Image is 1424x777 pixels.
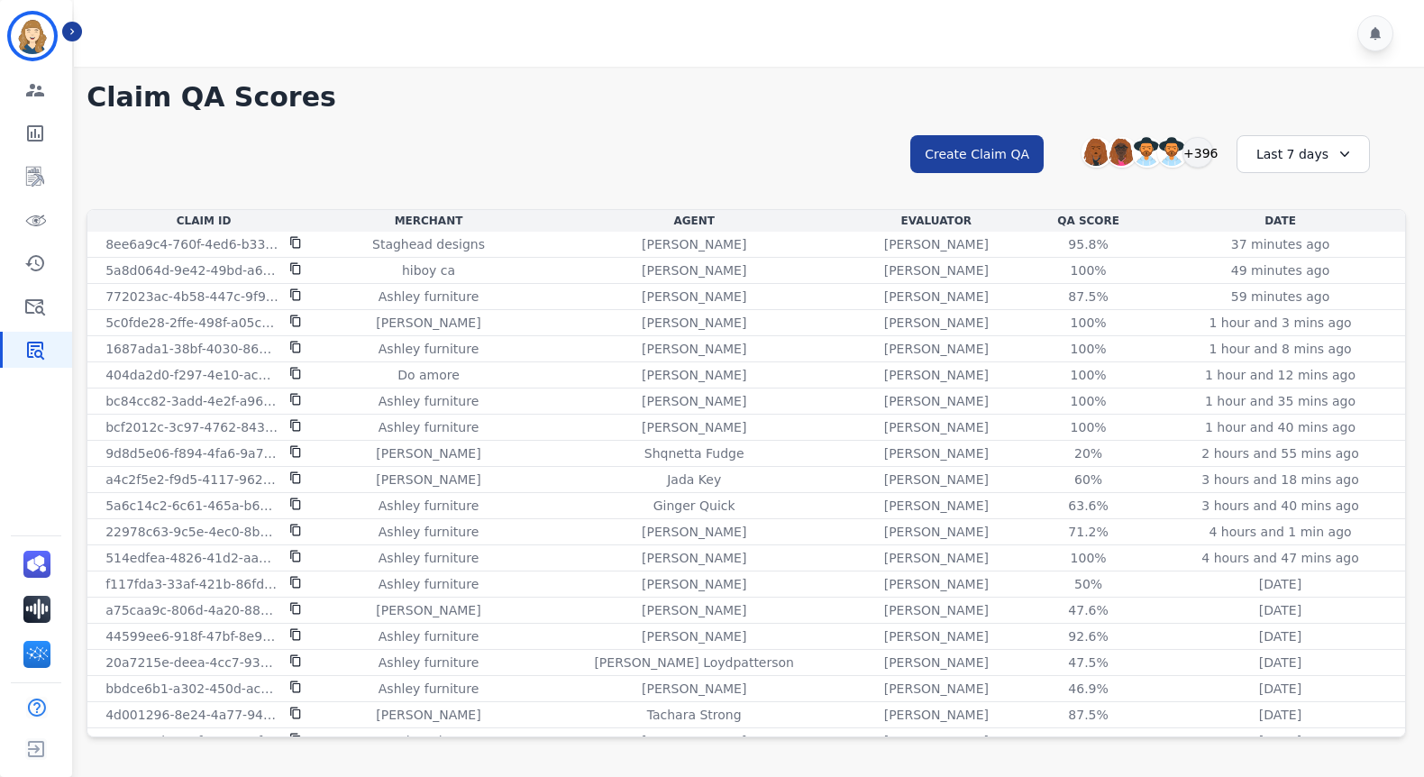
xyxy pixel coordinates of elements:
[1205,366,1356,384] p: 1 hour and 12 mins ago
[1259,680,1301,698] p: [DATE]
[884,549,989,567] p: [PERSON_NAME]
[642,680,746,698] p: [PERSON_NAME]
[884,497,989,515] p: [PERSON_NAME]
[642,314,746,332] p: [PERSON_NAME]
[884,471,989,489] p: [PERSON_NAME]
[642,288,746,306] p: [PERSON_NAME]
[379,575,479,593] p: Ashley furniture
[1048,575,1129,593] div: 50%
[884,261,989,279] p: [PERSON_NAME]
[105,732,278,750] p: 100329ab-51ef-453c-84f0-9dfacf1b16ac
[1259,706,1301,724] p: [DATE]
[379,680,479,698] p: Ashley furniture
[105,392,278,410] p: bc84cc82-3add-4e2f-a961-ec5d79400d8a
[1259,627,1301,645] p: [DATE]
[1231,235,1329,253] p: 37 minutes ago
[642,732,746,750] p: [PERSON_NAME]
[1201,497,1358,515] p: 3 hours and 40 mins ago
[372,235,485,253] p: Staghead designs
[642,627,746,645] p: [PERSON_NAME]
[884,444,989,462] p: [PERSON_NAME]
[105,680,278,698] p: bbdce6b1-a302-450d-aced-cfb241d809f4
[667,471,721,489] p: Jada Key
[1048,680,1129,698] div: 46.9%
[376,706,480,724] p: [PERSON_NAME]
[642,235,746,253] p: [PERSON_NAME]
[1231,261,1329,279] p: 49 minutes ago
[379,523,479,541] p: Ashley furniture
[884,627,989,645] p: [PERSON_NAME]
[541,214,848,228] div: Agent
[884,732,989,750] p: [PERSON_NAME]
[105,288,278,306] p: 772023ac-4b58-447c-9f91-ebd4b911498f
[1048,732,1129,750] div: 60%
[402,261,455,279] p: hiboy ca
[1048,340,1129,358] div: 100%
[379,288,479,306] p: Ashley furniture
[1205,418,1356,436] p: 1 hour and 40 mins ago
[644,444,744,462] p: Shqnetta Fudge
[884,340,989,358] p: [PERSON_NAME]
[1048,549,1129,567] div: 100%
[105,314,278,332] p: 5c0fde28-2ffe-498f-a05c-376e06613d3e
[388,732,470,750] p: Moissaniteco
[653,497,735,515] p: Ginger Quick
[1025,214,1152,228] div: QA Score
[642,523,746,541] p: [PERSON_NAME]
[1048,706,1129,724] div: 87.5%
[1209,340,1351,358] p: 1 hour and 8 mins ago
[1259,575,1301,593] p: [DATE]
[884,235,989,253] p: [PERSON_NAME]
[642,575,746,593] p: [PERSON_NAME]
[105,549,278,567] p: 514edfea-4826-41d2-aaa1-49b65e771fde
[1201,471,1358,489] p: 3 hours and 18 mins ago
[105,497,278,515] p: 5a6c14c2-6c61-465a-b643-5acfa4ddfee6
[379,627,479,645] p: Ashley furniture
[105,235,278,253] p: 8ee6a9c4-760f-4ed6-b334-2bf643df77c3
[105,418,278,436] p: bcf2012c-3c97-4762-843e-8cebdfcb2e78
[1259,654,1301,672] p: [DATE]
[884,418,989,436] p: [PERSON_NAME]
[884,601,989,619] p: [PERSON_NAME]
[1201,444,1358,462] p: 2 hours and 55 mins ago
[647,706,742,724] p: Tachara Strong
[105,471,278,489] p: a4c2f5e2-f9d5-4117-9620-17e7caba860c
[1048,471,1129,489] div: 60%
[379,549,479,567] p: Ashley furniture
[1048,261,1129,279] div: 100%
[1048,627,1129,645] div: 92.6%
[642,340,746,358] p: [PERSON_NAME]
[884,392,989,410] p: [PERSON_NAME]
[379,340,479,358] p: Ashley furniture
[884,366,989,384] p: [PERSON_NAME]
[1201,549,1358,567] p: 4 hours and 47 mins ago
[1237,135,1370,173] div: Last 7 days
[379,418,479,436] p: Ashley furniture
[1048,392,1129,410] div: 100%
[376,471,480,489] p: [PERSON_NAME]
[105,340,278,358] p: 1687ada1-38bf-4030-865f-32629fb3d98b
[884,654,989,672] p: [PERSON_NAME]
[105,575,278,593] p: f117fda3-33af-421b-86fd-7f5a97e92c24
[1209,314,1351,332] p: 1 hour and 3 mins ago
[1048,497,1129,515] div: 63.6%
[105,706,278,724] p: 4d001296-8e24-4a77-9463-3c11b03e9a70
[1209,523,1351,541] p: 4 hours and 1 min ago
[91,214,316,228] div: Claim Id
[1048,444,1129,462] div: 20%
[105,261,278,279] p: 5a8d064d-9e42-49bd-a693-2dc3d20134f8
[642,366,746,384] p: [PERSON_NAME]
[105,444,278,462] p: 9d8d5e06-f894-4fa6-9a75-e697b1344d69
[884,288,989,306] p: [PERSON_NAME]
[1048,366,1129,384] div: 100%
[105,601,278,619] p: a75caa9c-806d-4a20-88bb-3b53ae5aed13
[884,523,989,541] p: [PERSON_NAME]
[1048,418,1129,436] div: 100%
[1231,288,1329,306] p: 59 minutes ago
[376,444,480,462] p: [PERSON_NAME]
[376,601,480,619] p: [PERSON_NAME]
[642,261,746,279] p: [PERSON_NAME]
[884,706,989,724] p: [PERSON_NAME]
[1048,601,1129,619] div: 47.6%
[11,14,54,58] img: Bordered avatar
